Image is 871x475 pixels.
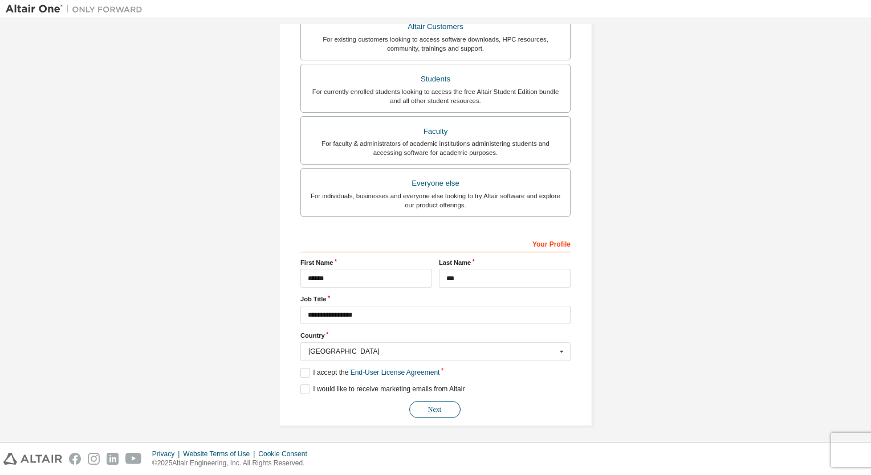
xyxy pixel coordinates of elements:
div: For currently enrolled students looking to access the free Altair Student Edition bundle and all ... [308,87,563,105]
img: instagram.svg [88,453,100,465]
div: Students [308,71,563,87]
button: Next [409,401,461,418]
a: End-User License Agreement [351,368,440,376]
p: © 2025 Altair Engineering, Inc. All Rights Reserved. [152,458,314,468]
label: I would like to receive marketing emails from Altair [300,384,465,394]
div: For individuals, businesses and everyone else looking to try Altair software and explore our prod... [308,191,563,210]
div: [GEOGRAPHIC_DATA] [308,348,556,355]
img: facebook.svg [69,453,81,465]
div: Altair Customers [308,19,563,35]
label: I accept the [300,368,439,378]
img: Altair One [6,3,148,15]
label: Last Name [439,258,571,267]
label: Country [300,331,571,340]
img: youtube.svg [125,453,142,465]
label: Job Title [300,294,571,304]
label: First Name [300,258,432,267]
div: Everyone else [308,175,563,191]
div: Privacy [152,449,183,458]
img: altair_logo.svg [3,453,62,465]
div: Cookie Consent [258,449,314,458]
div: Website Terms of Use [183,449,258,458]
div: For faculty & administrators of academic institutions administering students and accessing softwa... [308,139,563,157]
div: Faculty [308,124,563,140]
img: linkedin.svg [107,453,119,465]
div: For existing customers looking to access software downloads, HPC resources, community, trainings ... [308,35,563,53]
div: Your Profile [300,234,571,252]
